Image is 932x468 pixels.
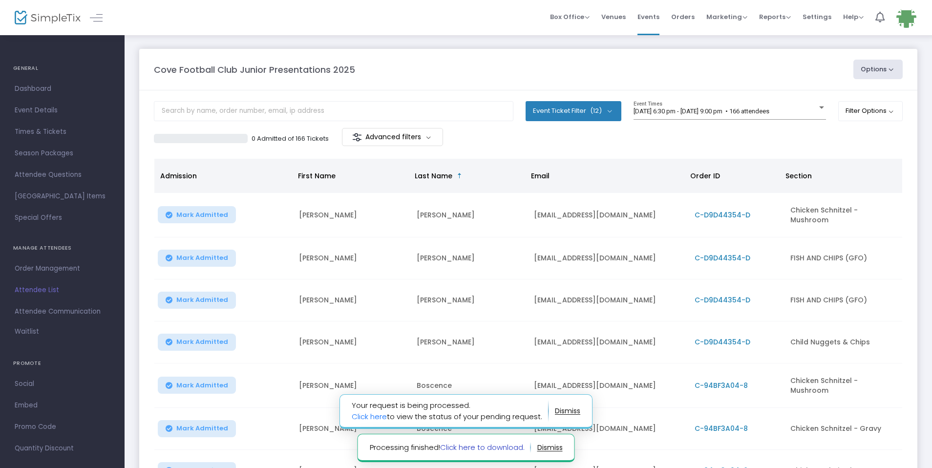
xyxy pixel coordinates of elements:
m-button: Advanced filters [342,128,443,146]
td: Chicken Schnitzel - Mushroom [784,193,902,237]
a: Click here [352,411,387,422]
span: Dashboard [15,83,110,95]
td: [PERSON_NAME] [293,363,411,408]
h4: GENERAL [13,59,111,78]
span: C-94BF3A04-8 [695,381,748,390]
span: Last Name [415,171,452,181]
span: Embed [15,399,110,412]
span: First Name [298,171,336,181]
td: FISH AND CHIPS (GFO) [784,237,902,279]
td: [PERSON_NAME] [411,193,529,237]
button: Mark Admitted [158,206,236,223]
span: (12) [590,107,602,115]
span: Mark Admitted [176,338,228,346]
span: Special Offers [15,212,110,224]
td: [EMAIL_ADDRESS][DOMAIN_NAME] [528,237,688,279]
td: [EMAIL_ADDRESS][DOMAIN_NAME] [528,363,688,408]
td: FISH AND CHIPS (GFO) [784,279,902,321]
span: Reports [759,12,791,21]
span: Mark Admitted [176,382,228,389]
button: dismiss [555,404,580,419]
td: [PERSON_NAME] [293,193,411,237]
button: dismiss [537,440,563,455]
h4: PROMOTE [13,354,111,373]
td: [PERSON_NAME] [293,408,411,450]
button: Event Ticket Filter(12) [526,101,621,121]
span: [DATE] 6:30 pm - [DATE] 9:00 pm • 166 attendees [634,107,769,115]
span: C-94BF3A04-8 [695,424,748,433]
span: Box Office [550,12,590,21]
h4: MANAGE ATTENDEES [13,238,111,258]
span: Processing finished! [370,442,531,453]
td: [EMAIL_ADDRESS][DOMAIN_NAME] [528,408,688,450]
td: [PERSON_NAME] [411,237,529,279]
td: [PERSON_NAME] [411,279,529,321]
span: Mark Admitted [176,254,228,262]
img: filter [352,132,362,142]
span: Attendee Communication [15,305,110,318]
input: Search by name, order number, email, ip address [154,101,513,121]
td: Child Nuggets & Chips [784,321,902,363]
span: Social [15,378,110,390]
span: Email [531,171,550,181]
span: C-D9D44354-D [695,337,750,347]
td: Chicken Schnitzel - Gravy [784,408,902,450]
button: Filter Options [838,101,903,121]
button: Mark Admitted [158,250,236,267]
span: Quantity Discount [15,442,110,455]
td: [PERSON_NAME] [293,237,411,279]
span: Events [637,4,659,29]
button: Mark Admitted [158,420,236,437]
span: Mark Admitted [176,296,228,304]
span: C-D9D44354-D [695,210,750,220]
span: Attendee List [15,284,110,297]
span: [GEOGRAPHIC_DATA] Items [15,190,110,203]
span: Your request is being processed. to view the status of your pending request. [352,400,549,422]
a: Click here to download. [440,442,525,452]
span: Mark Admitted [176,425,228,432]
span: Promo Code [15,421,110,433]
span: Admission [160,171,197,181]
button: Mark Admitted [158,377,236,394]
span: Sortable [456,172,464,180]
button: Mark Admitted [158,292,236,309]
span: Mark Admitted [176,211,228,219]
m-panel-title: Cove Football Club Junior Presentations 2025 [154,63,355,76]
td: [PERSON_NAME] [293,279,411,321]
span: Event Details [15,104,110,117]
span: Venues [601,4,626,29]
td: [PERSON_NAME] [293,321,411,363]
span: Season Packages [15,147,110,160]
span: Settings [803,4,831,29]
td: [EMAIL_ADDRESS][DOMAIN_NAME] [528,193,688,237]
span: Waitlist [15,327,39,337]
span: Section [785,171,812,181]
span: Attendee Questions [15,169,110,181]
td: Boscence [411,363,529,408]
span: C-D9D44354-D [695,295,750,305]
td: [PERSON_NAME] [411,321,529,363]
span: Help [843,12,864,21]
span: Times & Tickets [15,126,110,138]
span: Marketing [706,12,747,21]
span: Order ID [690,171,720,181]
span: Orders [671,4,695,29]
span: Order Management [15,262,110,275]
p: 0 Admitted of 166 Tickets [252,134,329,144]
button: Mark Admitted [158,334,236,351]
span: C-D9D44354-D [695,253,750,263]
td: [EMAIL_ADDRESS][DOMAIN_NAME] [528,321,688,363]
td: [EMAIL_ADDRESS][DOMAIN_NAME] [528,279,688,321]
td: Chicken Schnitzel - Mushroom [784,363,902,408]
button: Options [853,60,903,79]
